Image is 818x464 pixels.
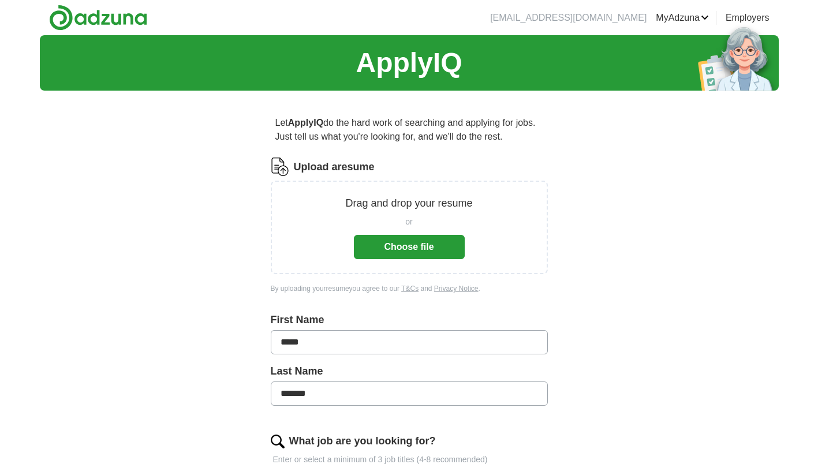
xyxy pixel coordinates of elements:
[49,5,147,31] img: Adzuna logo
[356,42,462,84] h1: ApplyIQ
[434,285,479,293] a: Privacy Notice
[271,364,548,379] label: Last Name
[490,11,647,25] li: [EMAIL_ADDRESS][DOMAIN_NAME]
[726,11,770,25] a: Employers
[271,312,548,328] label: First Name
[345,196,472,211] p: Drag and drop your resume
[288,118,323,128] strong: ApplyIQ
[271,435,285,448] img: search.png
[271,158,289,176] img: CV Icon
[289,433,436,449] label: What job are you looking for?
[656,11,709,25] a: MyAdzuna
[271,111,548,148] p: Let do the hard work of searching and applying for jobs. Just tell us what you're looking for, an...
[354,235,465,259] button: Choose file
[405,216,412,228] span: or
[271,283,548,294] div: By uploading your resume you agree to our and .
[294,159,375,175] label: Upload a resume
[401,285,419,293] a: T&Cs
